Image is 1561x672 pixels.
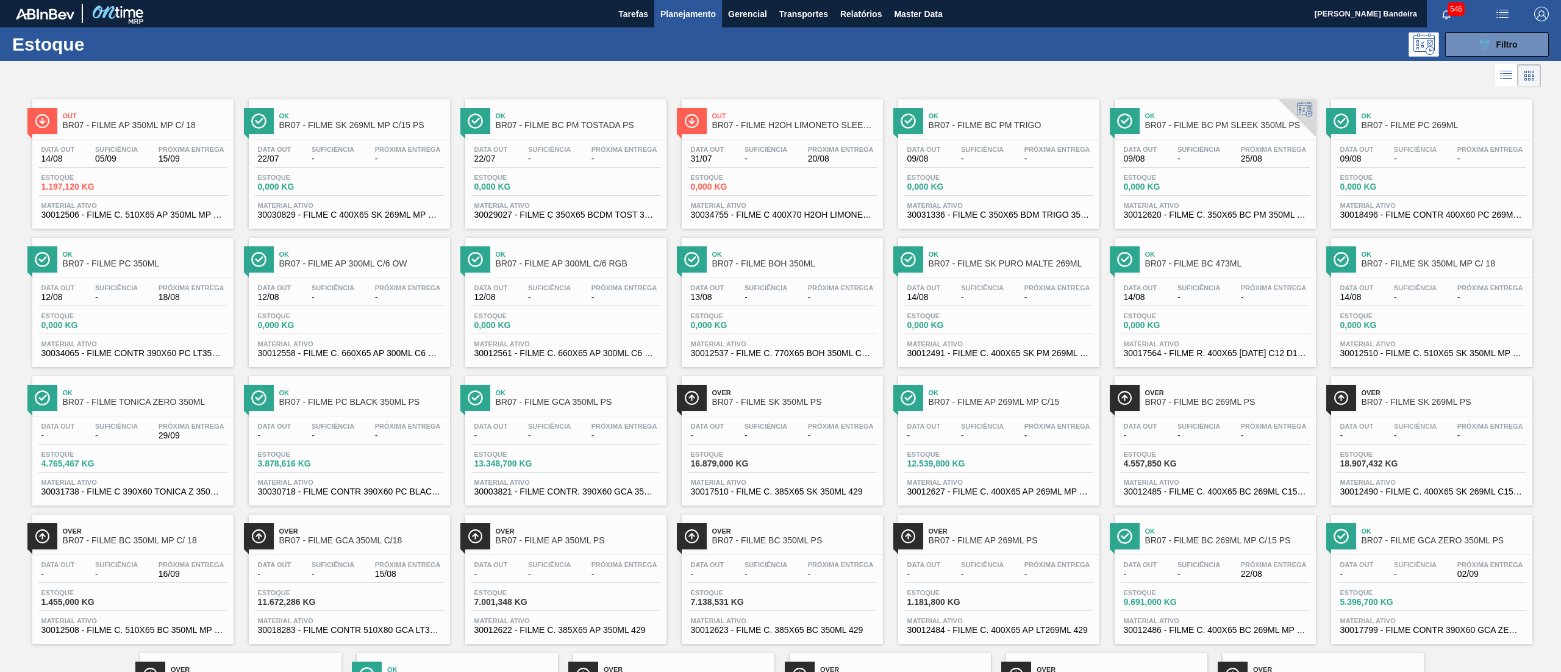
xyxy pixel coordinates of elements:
[691,210,874,220] span: 30034755 - FILME C 400X70 H2OH LIMONETO 350ML
[95,146,138,153] span: Suficiência
[474,451,560,458] span: Estoque
[684,390,699,406] img: Ícone
[907,146,941,153] span: Data out
[1124,202,1307,209] span: Material ativo
[312,154,354,163] span: -
[159,293,224,302] span: 18/08
[1124,284,1157,291] span: Data out
[1394,293,1437,302] span: -
[1340,451,1426,458] span: Estoque
[496,121,660,130] span: BR07 - FILME BC PM TOSTADA PS
[41,459,127,468] span: 4.765,467 KG
[251,252,266,267] img: Ícone
[907,284,941,291] span: Data out
[1145,112,1310,120] span: Ok
[929,112,1093,120] span: Ok
[1362,398,1526,407] span: BR07 - FILME SK 269ML PS
[691,146,724,153] span: Data out
[591,154,657,163] span: -
[929,259,1093,268] span: BR07 - FILME SK PURO MALTE 269ML
[745,293,787,302] span: -
[240,367,456,506] a: ÍconeOkBR07 - FILME PC BLACK 350ML PSData out-Suficiência-Próxima Entrega-Estoque3.878,616 KGMate...
[1177,284,1220,291] span: Suficiência
[1124,321,1209,330] span: 0,000 KG
[258,459,343,468] span: 3.878,616 KG
[95,423,138,430] span: Suficiência
[1117,252,1132,267] img: Ícone
[258,293,291,302] span: 12/08
[1362,251,1526,258] span: Ok
[41,146,75,153] span: Data out
[456,367,673,506] a: ÍconeOkBR07 - FILME GCA 350ML PSData out-Suficiência-Próxima Entrega-Estoque13.348,700 KGMaterial...
[1124,312,1209,320] span: Estoque
[1024,293,1090,302] span: -
[35,113,50,129] img: Ícone
[528,154,571,163] span: -
[1117,113,1132,129] img: Ícone
[1322,90,1538,229] a: ÍconeOkBR07 - FILME PC 269MLData out09/08Suficiência-Próxima Entrega-Estoque0,000 KGMaterial ativ...
[1394,146,1437,153] span: Suficiência
[474,146,508,153] span: Data out
[41,479,224,486] span: Material ativo
[240,90,456,229] a: ÍconeOkBR07 - FILME SK 269ML MP C/15 PSData out22/07Suficiência-Próxima Entrega-Estoque0,000 KGMa...
[1124,423,1157,430] span: Data out
[1340,431,1374,440] span: -
[474,431,508,440] span: -
[1394,284,1437,291] span: Suficiência
[929,389,1093,396] span: Ok
[907,154,941,163] span: 09/08
[240,229,456,367] a: ÍconeOkBR07 - FILME AP 300ML C/6 OWData out12/08Suficiência-Próxima Entrega-Estoque0,000 KGMateri...
[660,7,716,21] span: Planejamento
[808,154,874,163] span: 20/08
[1177,146,1220,153] span: Suficiência
[63,398,227,407] span: BR07 - FILME TONICA ZERO 350ML
[279,251,444,258] span: Ok
[41,154,75,163] span: 14/08
[691,293,724,302] span: 13/08
[474,459,560,468] span: 13.348,700 KG
[528,284,571,291] span: Suficiência
[258,154,291,163] span: 22/07
[1340,293,1374,302] span: 14/08
[41,451,127,458] span: Estoque
[673,367,889,506] a: ÍconeOverBR07 - FILME SK 350ML PSData out-Suficiência-Próxima Entrega-Estoque16.879,000 KGMateria...
[528,293,571,302] span: -
[312,431,354,440] span: -
[468,390,483,406] img: Ícone
[691,451,776,458] span: Estoque
[961,284,1004,291] span: Suficiência
[673,229,889,367] a: ÍconeOkBR07 - FILME BOH 350MLData out13/08Suficiência-Próxima Entrega-Estoque0,000 KGMaterial ati...
[1534,7,1549,21] img: Logout
[63,121,227,130] span: BR07 - FILME AP 350ML MP C/ 18
[618,7,648,21] span: Tarefas
[474,182,560,191] span: 0,000 KG
[474,284,508,291] span: Data out
[474,154,508,163] span: 22/07
[691,459,776,468] span: 16.879,000 KG
[312,423,354,430] span: Suficiência
[1124,182,1209,191] span: 0,000 KG
[961,423,1004,430] span: Suficiência
[474,340,657,348] span: Material ativo
[375,284,441,291] span: Próxima Entrega
[1362,389,1526,396] span: Over
[63,251,227,258] span: Ok
[889,367,1106,506] a: ÍconeOkBR07 - FILME AP 269ML MP C/15Data out-Suficiência-Próxima Entrega-Estoque12.539,800 KGMate...
[1334,252,1349,267] img: Ícone
[456,90,673,229] a: ÍconeOkBR07 - FILME BC PM TOSTADA PSData out22/07Suficiência-Próxima Entrega-Estoque0,000 KGMater...
[591,423,657,430] span: Próxima Entrega
[745,154,787,163] span: -
[474,293,508,302] span: 12/08
[23,229,240,367] a: ÍconeOkBR07 - FILME PC 350MLData out12/08Suficiência-Próxima Entrega18/08Estoque0,000 KGMaterial ...
[673,90,889,229] a: ÍconeOutBR07 - FILME H2OH LIMONETO SLEEK 350MLData out31/07Suficiência-Próxima Entrega20/08Estoqu...
[159,431,224,440] span: 29/09
[1340,146,1374,153] span: Data out
[63,259,227,268] span: BR07 - FILME PC 350ML
[907,451,993,458] span: Estoque
[41,293,75,302] span: 12/08
[907,293,941,302] span: 14/08
[1457,293,1523,302] span: -
[1124,340,1307,348] span: Material ativo
[779,7,828,21] span: Transportes
[258,321,343,330] span: 0,000 KG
